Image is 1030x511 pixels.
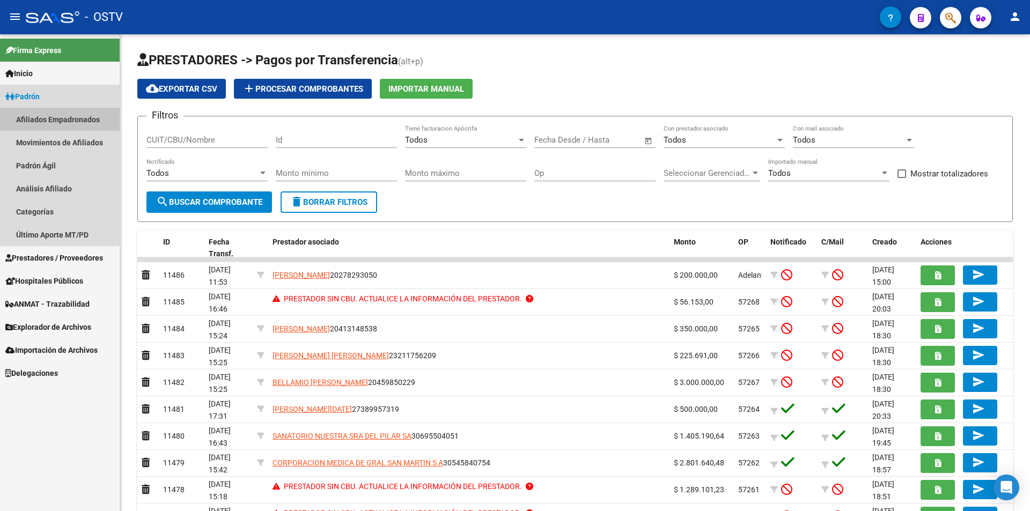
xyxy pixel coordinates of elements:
span: CORPORACION MEDICA DE GRAL SAN MARTIN S A [273,458,443,467]
span: [DATE] 18:30 [872,319,894,340]
span: 30695504051 [273,432,459,440]
span: Prestadores / Proveedores [5,252,103,264]
span: Seleccionar Gerenciador [664,168,751,178]
span: Borrar Filtros [290,197,367,207]
span: Acciones [921,238,952,246]
span: 11482 [163,378,185,387]
datatable-header-cell: Notificado [766,231,817,266]
mat-icon: menu [9,10,21,23]
div: Open Intercom Messenger [994,475,1019,500]
mat-icon: send [972,349,985,361]
mat-icon: send [972,268,985,281]
span: $ 350.000,00 [674,324,718,333]
span: Adelanto [738,271,768,279]
span: 11478 [163,485,185,494]
span: BELLAMIO [PERSON_NAME] [273,378,368,387]
span: 20459850229 [273,378,415,387]
span: [PERSON_NAME] [273,324,330,333]
span: 11479 [163,458,185,467]
mat-icon: send [972,322,985,335]
input: Fecha fin [587,135,639,145]
span: Buscar Comprobante [156,197,262,207]
button: Borrar Filtros [281,191,377,213]
span: Monto [674,238,696,246]
span: OP [738,238,748,246]
span: [DATE] 17:31 [209,399,231,420]
span: [DATE] 15:18 [209,480,231,501]
mat-icon: send [972,295,985,308]
span: [DATE] 18:51 [872,480,894,501]
span: ANMAT - Trazabilidad [5,298,90,310]
span: Importación de Archivos [5,344,98,356]
span: 57266 [738,351,760,360]
span: ID [163,238,170,246]
span: 30545840754 [273,458,490,467]
span: Importar Manual [388,84,464,94]
span: 20278293050 [273,271,377,279]
mat-icon: add [242,82,255,95]
span: 20413148538 [273,324,377,333]
input: Fecha inicio [534,135,578,145]
span: 57267 [738,378,760,387]
span: [DATE] 18:30 [872,373,894,394]
span: 11481 [163,405,185,413]
h3: Filtros [146,108,183,123]
mat-icon: send [972,375,985,388]
span: Todos [793,135,815,145]
button: Procesar Comprobantes [234,79,372,99]
span: Mostrar totalizadores [910,167,988,180]
datatable-header-cell: ID [159,231,204,266]
span: Padrón [5,91,40,102]
button: Buscar Comprobante [146,191,272,213]
span: Procesar Comprobantes [242,84,363,94]
span: 11480 [163,432,185,440]
span: [PERSON_NAME] [273,271,330,279]
span: [DATE] 19:45 [872,426,894,447]
span: [DATE] 15:25 [209,373,231,394]
span: Prestador asociado [273,238,339,246]
span: $ 3.000.000,00 [674,378,724,387]
span: $ 225.691,00 [674,351,718,360]
span: $ 1.405.190,64 [674,432,724,440]
mat-icon: send [972,429,985,442]
button: Exportar CSV [137,79,226,99]
p: PRESTADOR SIN CBU. ACTUALICE LA INFORMACIÓN DEL PRESTADOR. [284,480,522,493]
datatable-header-cell: Fecha Transf. [204,231,253,266]
span: [DATE] 16:43 [209,426,231,447]
datatable-header-cell: Creado [868,231,916,266]
mat-icon: send [972,402,985,415]
datatable-header-cell: Prestador asociado [268,231,669,266]
span: 57265 [738,324,760,333]
span: Inicio [5,68,33,79]
span: [DATE] 18:57 [872,453,894,474]
span: 11484 [163,324,185,333]
span: 57262 [738,458,760,467]
span: $ 500.000,00 [674,405,718,413]
span: [DATE] 20:03 [872,292,894,313]
span: 57268 [738,298,760,306]
span: [DATE] 15:25 [209,346,231,367]
span: [DATE] 16:46 [209,292,231,313]
span: SANATORIO NUESTRA SRA DEL PILAR SA [273,432,411,440]
span: 57264 [738,405,760,413]
span: 27389957319 [273,405,399,413]
mat-icon: person [1009,10,1021,23]
datatable-header-cell: C/Mail [817,231,868,266]
button: Importar Manual [380,79,473,99]
span: [DATE] 20:33 [872,399,894,420]
span: 57261 [738,485,760,494]
span: Fecha Transf. [209,238,233,258]
mat-icon: cloud_download [146,82,159,95]
span: (alt+p) [398,56,423,66]
span: - OSTV [85,5,123,29]
p: PRESTADOR SIN CBU. ACTUALICE LA INFORMACIÓN DEL PRESTADOR. [284,293,522,305]
span: 11483 [163,351,185,360]
mat-icon: delete [290,195,303,208]
span: PRESTADORES -> Pagos por Transferencia [137,53,398,68]
span: Todos [768,168,791,178]
datatable-header-cell: OP [734,231,766,266]
span: [DATE] 15:00 [872,265,894,286]
datatable-header-cell: Acciones [916,231,1013,266]
span: [PERSON_NAME][DATE] [273,405,352,413]
span: Delegaciones [5,367,58,379]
